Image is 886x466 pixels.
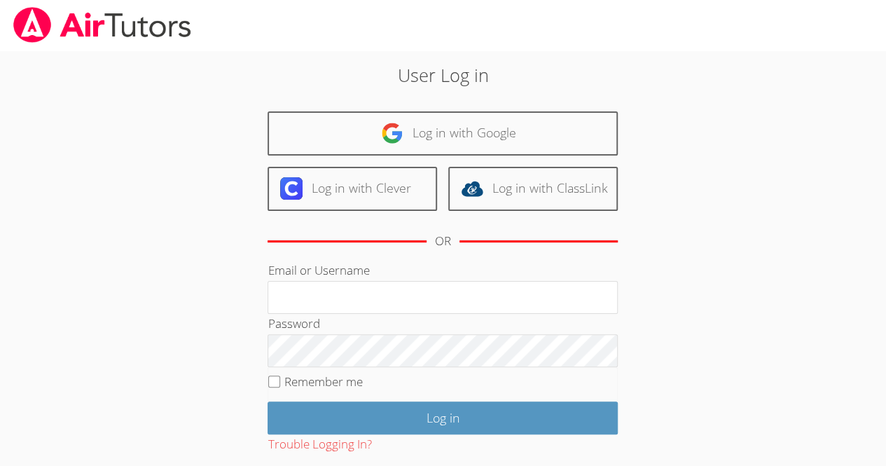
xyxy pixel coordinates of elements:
a: Log in with Google [268,111,618,156]
label: Email or Username [268,262,369,278]
h2: User Log in [204,62,682,88]
img: clever-logo-6eab21bc6e7a338710f1a6ff85c0baf02591cd810cc4098c63d3a4b26e2feb20.svg [280,177,303,200]
img: airtutors_banner-c4298cdbf04f3fff15de1276eac7730deb9818008684d7c2e4769d2f7ddbe033.png [12,7,193,43]
a: Log in with Clever [268,167,437,211]
div: OR [435,231,451,252]
img: classlink-logo-d6bb404cc1216ec64c9a2012d9dc4662098be43eaf13dc465df04b49fa7ab582.svg [461,177,483,200]
button: Trouble Logging In? [268,434,371,455]
a: Log in with ClassLink [448,167,618,211]
img: google-logo-50288ca7cdecda66e5e0955fdab243c47b7ad437acaf1139b6f446037453330a.svg [381,122,403,144]
label: Password [268,315,319,331]
input: Log in [268,402,618,434]
label: Remember me [284,374,363,390]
